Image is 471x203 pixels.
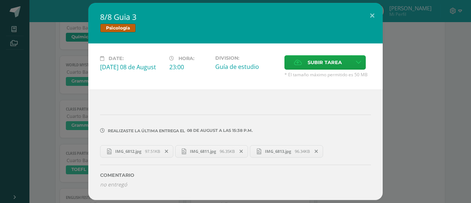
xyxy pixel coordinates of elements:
span: Remover entrega [235,147,248,155]
span: Realizaste la última entrega el [108,128,185,133]
div: 23:00 [169,63,209,71]
span: Remover entrega [160,147,173,155]
span: * El tamaño máximo permitido es 50 MB [284,71,371,78]
a: IMG_6812.jpg 97.51KB [100,145,173,158]
span: 08 DE August A LAS 15:38 p.m. [185,130,253,131]
i: no entregó [100,181,127,188]
span: Psicología [100,24,136,32]
div: [DATE] 08 de August [100,63,163,71]
span: 96.35KB [220,148,235,154]
span: Remover entrega [310,147,323,155]
label: Comentario [100,172,371,178]
span: Hora: [178,56,194,61]
a: IMG_6813.jpg 96.34KB [250,145,323,158]
span: 96.34KB [295,148,310,154]
span: IMG_6811.jpg [186,148,220,154]
h2: 8/8 Guia 3 [100,12,371,22]
span: Subir tarea [308,56,342,69]
label: Division: [215,55,279,61]
span: IMG_6812.jpg [111,148,145,154]
a: IMG_6811.jpg 96.35KB [175,145,248,158]
span: IMG_6813.jpg [261,148,295,154]
div: Guía de estudio [215,63,279,71]
button: Close (Esc) [362,3,383,28]
span: 97.51KB [145,148,160,154]
span: Date: [109,56,124,61]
